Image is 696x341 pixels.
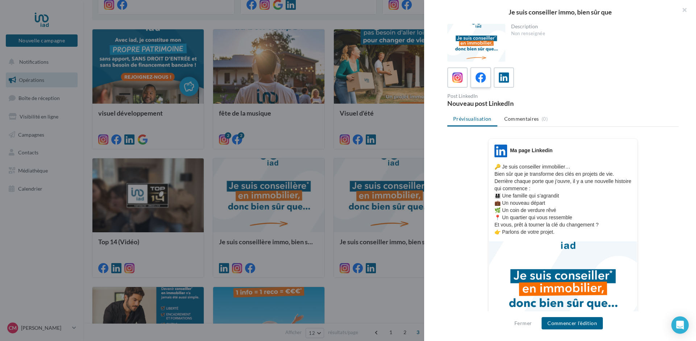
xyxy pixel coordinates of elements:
[511,30,673,37] div: Non renseignée
[511,24,673,29] div: Description
[447,93,560,99] div: Post LinkedIn
[494,163,631,236] p: 🔑 Je suis conseiller immobilier… Bien sûr que je transforme des clés en projets de vie. Derrière ...
[542,317,603,329] button: Commencer l'édition
[436,9,684,15] div: Je suis conseiller immo, bien sûr que
[504,115,539,122] span: Commentaires
[542,116,548,122] span: (0)
[447,100,560,107] div: Nouveau post LinkedIn
[510,147,552,154] div: Ma page Linkedin
[511,319,535,328] button: Fermer
[671,316,689,334] div: Open Intercom Messenger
